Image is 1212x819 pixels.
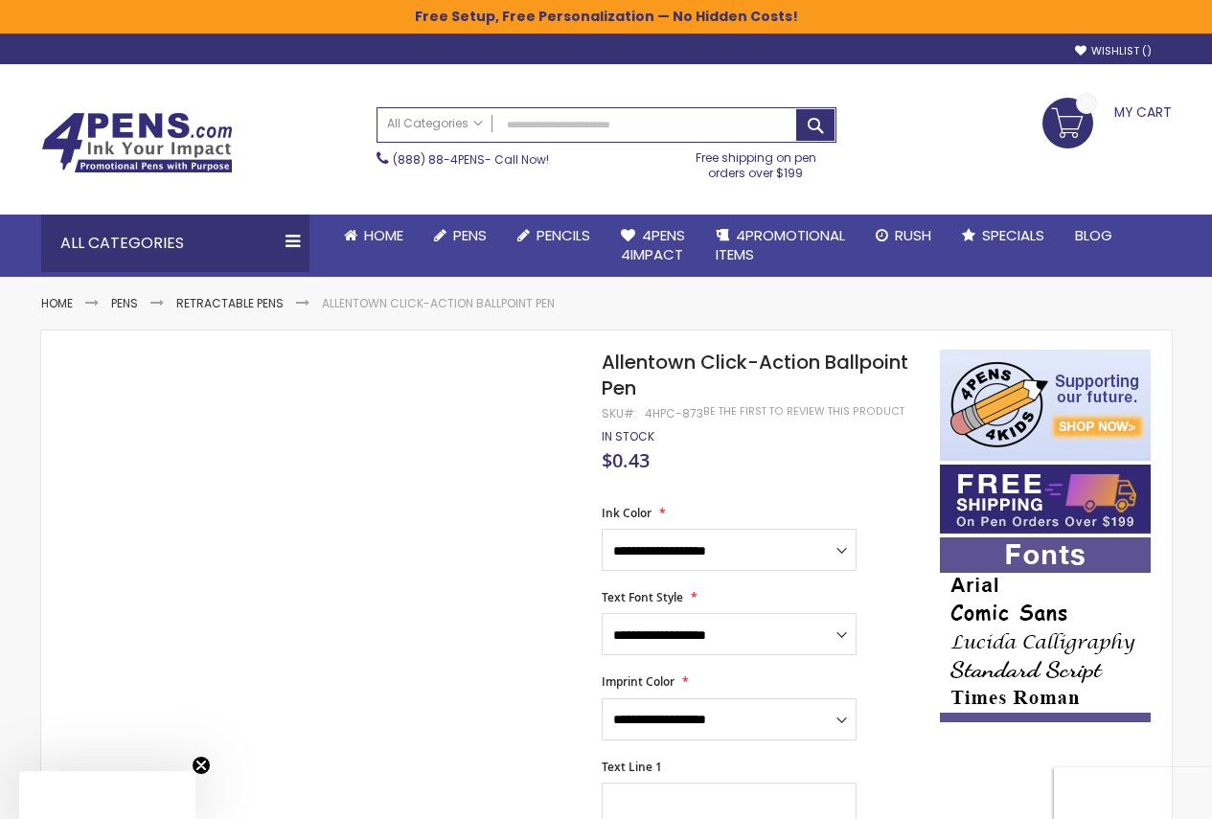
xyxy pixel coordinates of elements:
a: 4Pens4impact [606,215,700,277]
img: 4pens 4 kids [940,350,1151,461]
li: Allentown Click-Action Ballpoint Pen [322,296,555,311]
span: In stock [602,428,654,444]
span: 4PROMOTIONAL ITEMS [716,225,845,264]
img: 4Pens Custom Pens and Promotional Products [41,112,233,173]
iframe: Google Customer Reviews [1054,767,1212,819]
span: Rush [895,225,931,245]
a: Be the first to review this product [703,404,904,419]
span: Pens [453,225,487,245]
div: Close teaser [19,771,195,819]
span: Allentown Click-Action Ballpoint Pen [602,349,908,401]
a: All Categories [377,108,492,140]
span: Imprint Color [602,673,675,690]
span: Text Font Style [602,589,683,605]
span: $0.43 [602,447,650,473]
a: Blog [1060,215,1128,257]
div: 4HPC-873 [645,406,703,421]
span: Pencils [537,225,590,245]
div: Availability [602,429,654,444]
span: Home [364,225,403,245]
span: Specials [982,225,1044,245]
span: Ink Color [602,505,652,521]
a: Specials [947,215,1060,257]
img: Free shipping on orders over $199 [940,465,1151,534]
div: Free shipping on pen orders over $199 [675,143,836,181]
a: Rush [860,215,947,257]
strong: SKU [602,405,637,421]
span: Blog [1075,225,1112,245]
span: 4Pens 4impact [621,225,685,264]
img: font-personalization-examples [940,537,1151,722]
a: Home [41,295,73,311]
span: - Call Now! [393,151,549,168]
div: All Categories [41,215,309,272]
a: 4PROMOTIONALITEMS [700,215,860,277]
a: Home [329,215,419,257]
a: Wishlist [1075,44,1152,58]
a: Retractable Pens [176,295,284,311]
a: Pencils [502,215,606,257]
span: Text Line 1 [602,759,662,775]
a: (888) 88-4PENS [393,151,485,168]
span: All Categories [387,116,483,131]
a: Pens [111,295,138,311]
button: Close teaser [192,756,211,775]
a: Pens [419,215,502,257]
